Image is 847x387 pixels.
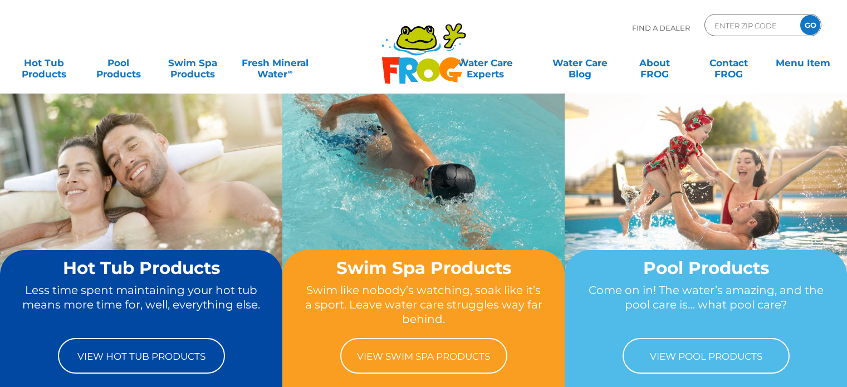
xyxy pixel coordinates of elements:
img: home-banner-swim-spa-short [282,93,565,304]
a: Swim SpaProducts [160,52,226,74]
p: Come on in! The water’s amazing, and the pool care is… what pool care? [586,283,826,327]
input: Zip Code Form [713,17,789,33]
a: Water CareBlog [547,52,613,74]
img: home-banner-pool-short [565,93,847,304]
p: Less time spent maintaining your hot tub means more time for, well, everything else. [21,283,261,327]
a: AboutFROG [621,52,687,74]
h2: Pool Products [586,258,826,277]
h2: Swim Spa Products [303,258,544,277]
a: PoolProducts [85,52,151,74]
a: ContactFROG [696,52,761,74]
h2: Hot Tub Products [21,258,261,277]
sup: ∞ [287,67,292,76]
a: Menu Item [770,52,835,74]
a: Hot TubProducts [11,52,77,74]
a: Water CareExperts [432,52,539,74]
p: Find A Dealer [632,14,690,42]
a: View Swim Spa Products [340,338,507,374]
a: Fresh MineralWater∞ [234,52,316,74]
input: GO [800,15,820,35]
p: Swim like nobody’s watching, soak like it’s a sport. Leave water care struggles way far behind. [303,283,544,327]
a: View Pool Products [623,338,790,374]
a: View Hot Tub Products [58,338,225,374]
